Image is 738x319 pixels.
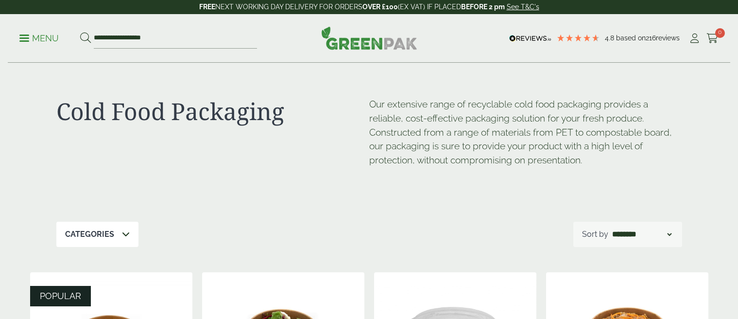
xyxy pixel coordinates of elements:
span: 216 [646,34,656,42]
img: REVIEWS.io [509,35,551,42]
i: My Account [688,34,701,43]
a: See T&C's [507,3,539,11]
h1: Cold Food Packaging [56,97,369,125]
span: 4.8 [605,34,616,42]
span: 0 [715,28,725,38]
img: GreenPak Supplies [321,26,417,50]
p: Menu [19,33,59,44]
span: POPULAR [40,291,81,301]
strong: FREE [199,3,215,11]
a: 0 [706,31,719,46]
p: Sort by [582,229,608,240]
span: reviews [656,34,680,42]
p: Categories [65,229,114,240]
span: Based on [616,34,646,42]
select: Shop order [610,229,673,240]
strong: BEFORE 2 pm [461,3,505,11]
i: Cart [706,34,719,43]
strong: OVER £100 [362,3,398,11]
p: Our extensive range of recyclable cold food packaging provides a reliable, cost-effective packagi... [369,97,682,167]
div: 4.79 Stars [556,34,600,42]
a: Menu [19,33,59,42]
